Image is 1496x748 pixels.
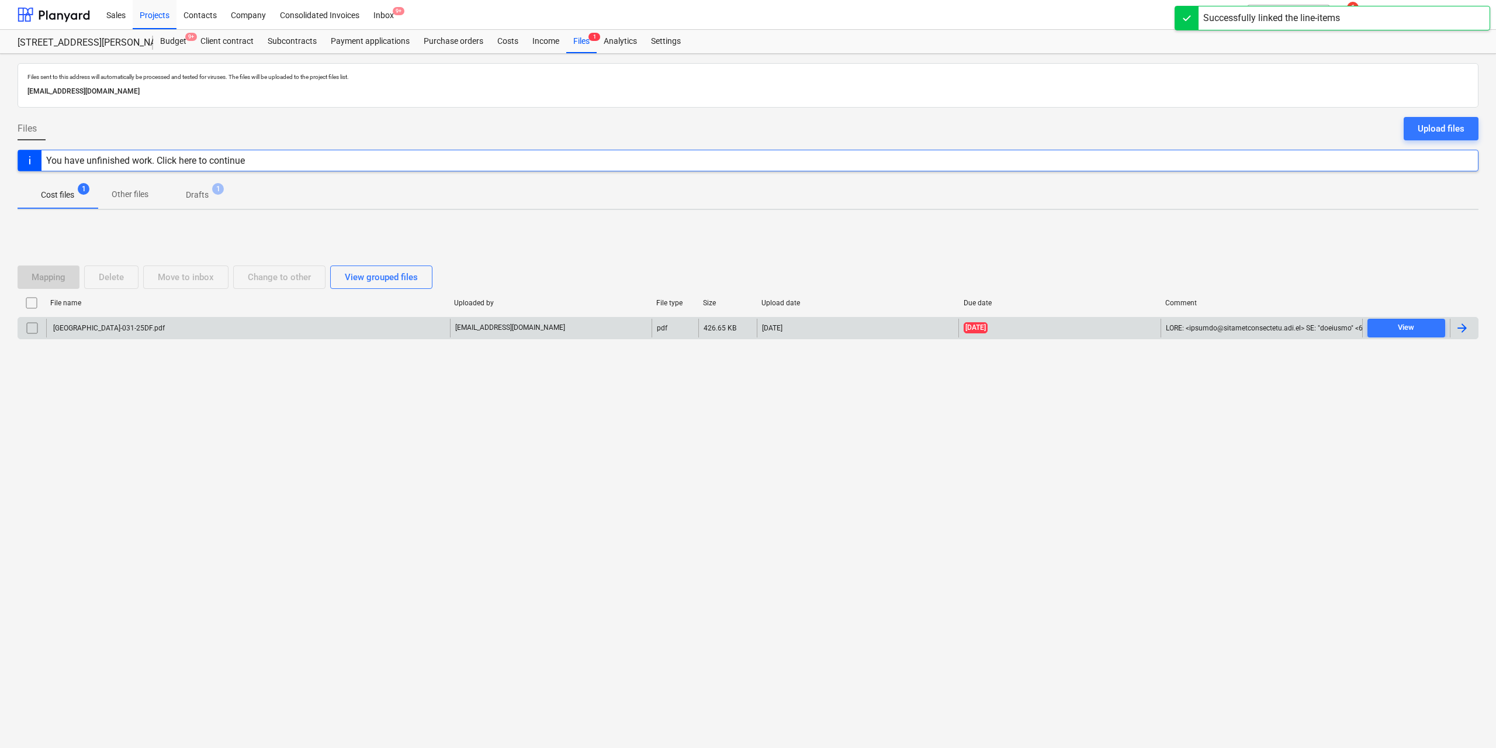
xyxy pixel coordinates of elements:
div: Comment [1165,299,1358,307]
a: Settings [644,30,688,53]
a: Files1 [566,30,597,53]
button: Upload files [1404,117,1478,140]
p: Cost files [41,189,74,201]
p: [EMAIL_ADDRESS][DOMAIN_NAME] [27,85,1469,98]
div: Due date [964,299,1156,307]
a: Purchase orders [417,30,490,53]
span: 9+ [393,7,404,15]
div: View [1398,321,1414,335]
div: Upload date [761,299,954,307]
button: View [1367,319,1445,337]
a: Income [525,30,566,53]
iframe: Chat Widget [1438,692,1496,748]
span: [DATE] [964,322,988,333]
div: Upload files [1418,121,1464,136]
span: 1 [78,183,89,195]
span: 9+ [185,33,197,41]
div: [STREET_ADDRESS][PERSON_NAME] [18,37,139,49]
p: Files sent to this address will automatically be processed and tested for viruses. The files will... [27,73,1469,81]
div: pdf [657,324,667,332]
span: 1 [212,183,224,195]
div: Budget [153,30,193,53]
a: Budget9+ [153,30,193,53]
div: View grouped files [345,270,418,285]
div: File name [50,299,445,307]
a: Payment applications [324,30,417,53]
div: You have unfinished work. Click here to continue [46,155,245,166]
div: Size [703,299,752,307]
a: Client contract [193,30,261,53]
div: [GEOGRAPHIC_DATA]-031-25DF.pdf [51,324,165,332]
div: Successfully linked the line-items [1203,11,1340,25]
div: File type [656,299,694,307]
div: Files [566,30,597,53]
div: Uploaded by [454,299,647,307]
span: Files [18,122,37,136]
span: 1 [588,33,600,41]
div: 426.65 KB [704,324,736,332]
div: [DATE] [762,324,782,332]
a: Costs [490,30,525,53]
button: View grouped files [330,266,432,289]
p: [EMAIL_ADDRESS][DOMAIN_NAME] [455,323,565,333]
a: Subcontracts [261,30,324,53]
p: Other files [112,188,148,201]
a: Analytics [597,30,644,53]
p: Drafts [186,189,209,201]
